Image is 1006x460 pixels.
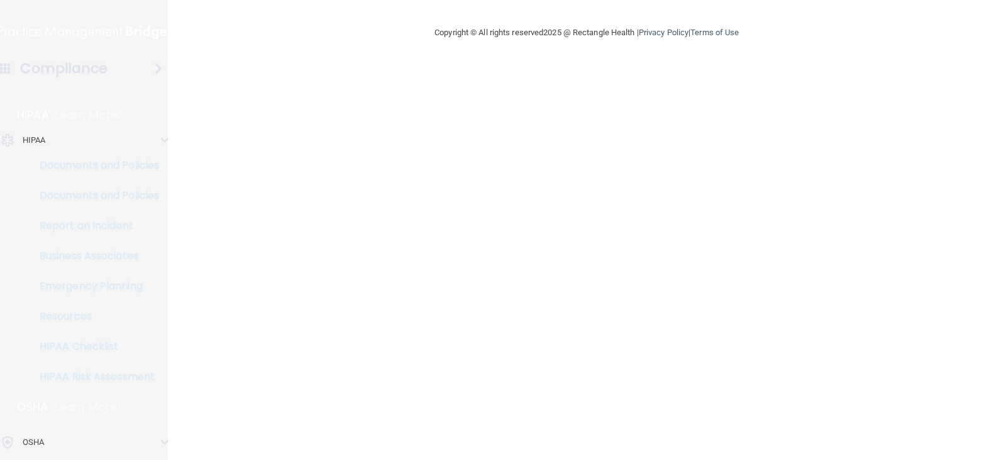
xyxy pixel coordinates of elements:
[8,340,180,353] p: HIPAA Checklist
[23,435,44,450] p: OSHA
[357,13,816,53] div: Copyright © All rights reserved 2025 @ Rectangle Health | |
[55,108,122,123] p: Learn More!
[23,133,46,148] p: HIPAA
[8,189,180,202] p: Documents and Policies
[8,159,180,172] p: Documents and Policies
[55,400,121,415] p: Learn More!
[8,280,180,293] p: Emergency Planning
[639,28,688,37] a: Privacy Policy
[8,371,180,383] p: HIPAA Risk Assessment
[20,60,108,77] h4: Compliance
[17,400,48,415] p: OSHA
[8,310,180,323] p: Resources
[690,28,739,37] a: Terms of Use
[17,108,49,123] p: HIPAA
[8,250,180,262] p: Business Associates
[8,220,180,232] p: Report an Incident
